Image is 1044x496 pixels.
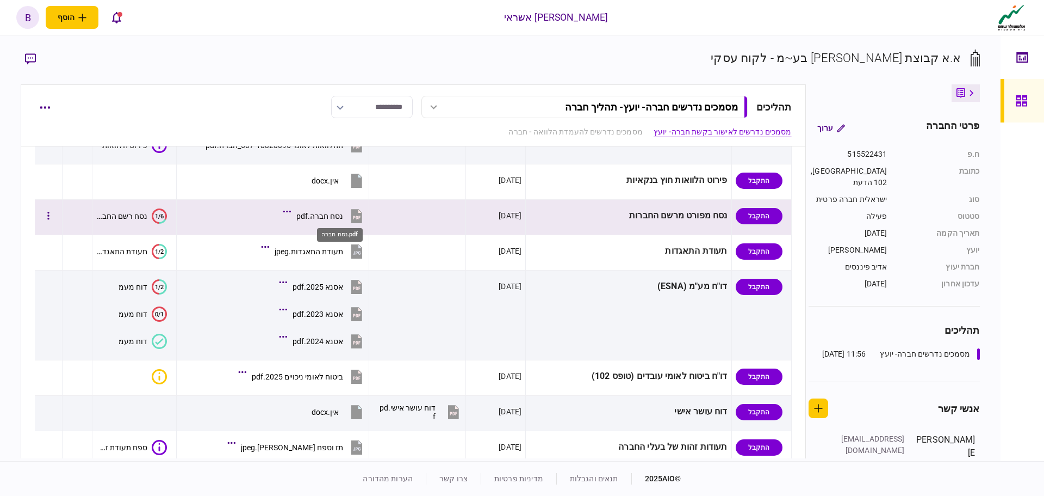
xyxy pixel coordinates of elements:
div: דו"ח מע"מ (ESNA) [530,274,727,299]
div: התקבל [736,243,782,260]
text: 1/2 [155,248,164,255]
div: תהליכים [756,100,792,114]
div: מסמכים נדרשים חברה- יועץ [880,348,970,360]
div: פירוט הלוואות חוץ בנקאיות [530,168,727,193]
div: התקבל [736,279,782,295]
div: התקבל [736,439,782,456]
div: סטטוס [898,211,980,222]
div: [PERSON_NAME] [809,244,887,256]
div: התקבל [736,369,782,385]
div: אסנא 2024.pdf [293,337,343,346]
button: 0/1דוח מעמ [119,307,167,322]
div: תאריך הקמה [898,228,980,239]
div: [DATE] [809,278,887,290]
div: [DATE] [499,175,521,186]
button: ספח תעודת זהות [96,440,167,455]
div: דוח מעמ [119,310,147,319]
div: אסנא 2023.pdf [293,310,343,319]
button: פתח תפריט להוספת לקוח [46,6,98,29]
img: client company logo [996,4,1028,31]
button: תעודת התאגדות.jpeg [264,239,365,264]
div: נסח חברה.pdf [317,228,363,242]
div: אסנא 2025.pdf [293,283,343,291]
div: [PERSON_NAME] [916,433,975,491]
div: תז וספח דוד.jpeg [241,443,343,452]
div: יועץ [898,244,980,256]
div: [DATE] [499,246,521,256]
div: מסמכים נדרשים חברה- יועץ - תהליך חברה [565,101,738,113]
button: אסנא 2025.pdf [282,274,365,299]
div: [PHONE_NUMBER] [834,456,905,468]
div: תהליכים [809,323,980,338]
div: אין.docx [312,408,339,417]
text: 0/1 [155,310,164,317]
div: דוח מעמ [119,337,147,346]
div: עדכון אחרון [898,278,980,290]
div: [DATE] [499,406,521,417]
div: [EMAIL_ADDRESS][DOMAIN_NAME] [834,433,905,456]
div: התקבל [736,173,782,189]
div: [DATE] [809,228,887,239]
a: מסמכים נדרשים חברה- יועץ11:56 [DATE] [822,348,980,360]
div: דו"ח ביטוח לאומי עובדים (טופס 102) [530,364,727,389]
button: דוח עושר אישי.pdf [378,400,462,424]
div: ישראלית חברה פרטית [809,194,887,205]
button: 1/2דוח מעמ [119,279,167,295]
div: אדיב פיננסים [809,261,887,273]
a: מסמכים נדרשים לאישור בקשת חברה- יועץ [654,126,792,138]
div: איכות לא מספקת [152,369,167,384]
div: תעודת התאגדות [96,247,147,256]
button: 1/2תעודת התאגדות [96,244,167,259]
button: אסנא 2024.pdf [282,329,365,353]
div: ח.פ [898,149,980,160]
button: אסנא 2023.pdf [282,302,365,326]
a: צרו קשר [439,474,468,483]
button: ביטוח לאומי ניכויים 2025.pdf [241,364,365,389]
div: [GEOGRAPHIC_DATA], 102 הדעת [809,166,887,188]
div: דוח עושר אישי.pdf [378,403,436,421]
div: 515522431 [809,149,887,160]
div: [DATE] [499,281,521,292]
div: © 2025 AIO [631,473,681,485]
div: תעודת התאגדות [530,239,727,264]
button: ערוך [809,118,854,138]
button: איכות לא מספקת [147,369,167,384]
div: דוח מעמ [119,283,147,291]
a: תנאים והגבלות [570,474,618,483]
div: נסח חברה.pdf [296,212,343,221]
div: [PERSON_NAME] אשראי [504,10,608,25]
button: תז וספח דוד.jpeg [230,435,365,460]
div: [DATE] [499,210,521,221]
div: פרטי החברה [926,118,979,138]
div: 11:56 [DATE] [822,348,866,360]
button: מסמכים נדרשים חברה- יועץ- תהליך חברה [421,96,748,118]
button: דוח מעמ [119,334,167,349]
a: הערות מהדורה [363,474,413,483]
text: 1/2 [155,283,164,290]
button: 1/6נסח רשם החברות [96,209,167,224]
div: פעילה [809,211,887,222]
button: אין.docx [312,168,365,193]
div: תעודת התאגדות.jpeg [275,247,343,256]
div: כתובת [898,166,980,188]
div: נסח מפורט מרשם החברות [530,204,727,228]
div: [DATE] [499,442,521,452]
div: אנשי קשר [938,401,980,416]
div: סוג [898,194,980,205]
div: ביטוח לאומי ניכויים 2025.pdf [252,372,343,381]
a: מסמכים נדרשים להעמדת הלוואה - חברה [508,126,642,138]
div: חברת יעוץ [898,261,980,273]
div: ספח תעודת זהות [96,443,147,452]
button: נסח חברה.pdf [285,204,365,228]
div: נסח רשם החברות [96,212,147,221]
a: מדיניות פרטיות [494,474,543,483]
button: אין.docx [312,400,365,424]
div: [DATE] [499,371,521,382]
div: אין.docx [312,176,339,185]
button: b [16,6,39,29]
div: א.א קבוצת [PERSON_NAME] בע~מ - לקוח עסקי [711,49,961,67]
div: התקבל [736,208,782,224]
div: דוח עושר אישי [530,400,727,424]
div: התקבל [736,404,782,420]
